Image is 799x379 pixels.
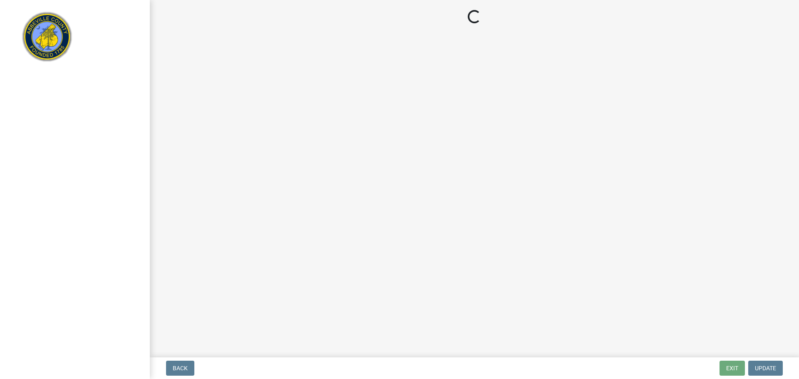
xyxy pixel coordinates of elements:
[166,361,194,376] button: Back
[720,361,745,376] button: Exit
[748,361,783,376] button: Update
[17,9,78,70] img: Abbeville County, South Carolina
[173,365,188,372] span: Back
[755,365,776,372] span: Update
